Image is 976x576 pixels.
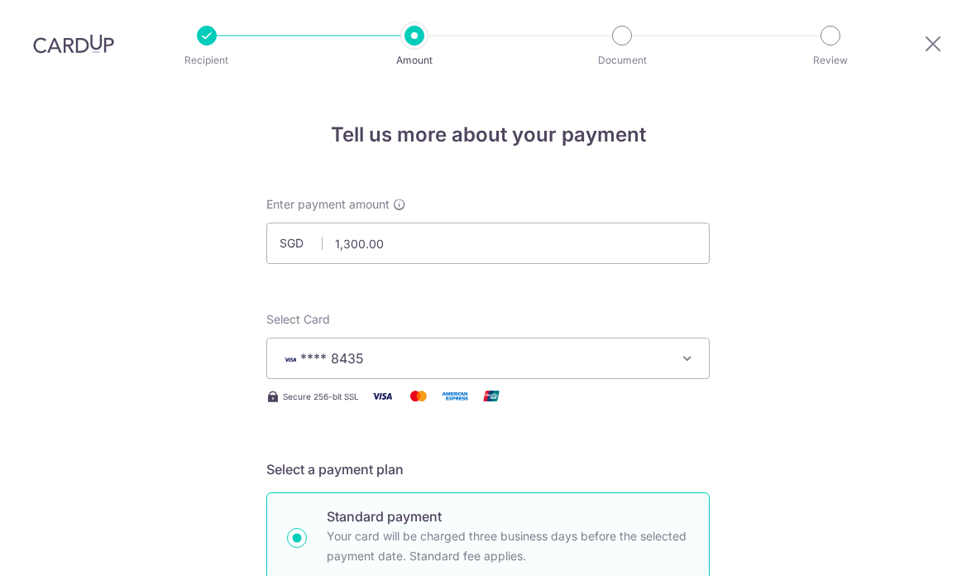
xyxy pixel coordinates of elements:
p: Amount [353,52,476,69]
p: Review [769,52,892,69]
img: Visa [366,386,399,406]
img: Union Pay [475,386,508,406]
img: American Express [438,386,471,406]
img: Mastercard [402,386,435,406]
input: 0.00 [266,223,710,264]
p: Your card will be charged three business days before the selected payment date. Standard fee appl... [327,526,689,566]
p: Document [561,52,683,69]
span: Enter payment amount [266,196,390,213]
span: translation missing: en.payables.payment_networks.credit_card.summary.labels.select_card [266,312,330,326]
p: Standard payment [327,506,689,526]
p: Recipient [146,52,268,69]
span: Secure 256-bit SSL [283,390,359,403]
h4: Tell us more about your payment [266,120,710,150]
img: CardUp [33,34,114,54]
img: VISA [280,353,300,365]
h5: Select a payment plan [266,459,710,479]
span: SGD [280,235,323,252]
